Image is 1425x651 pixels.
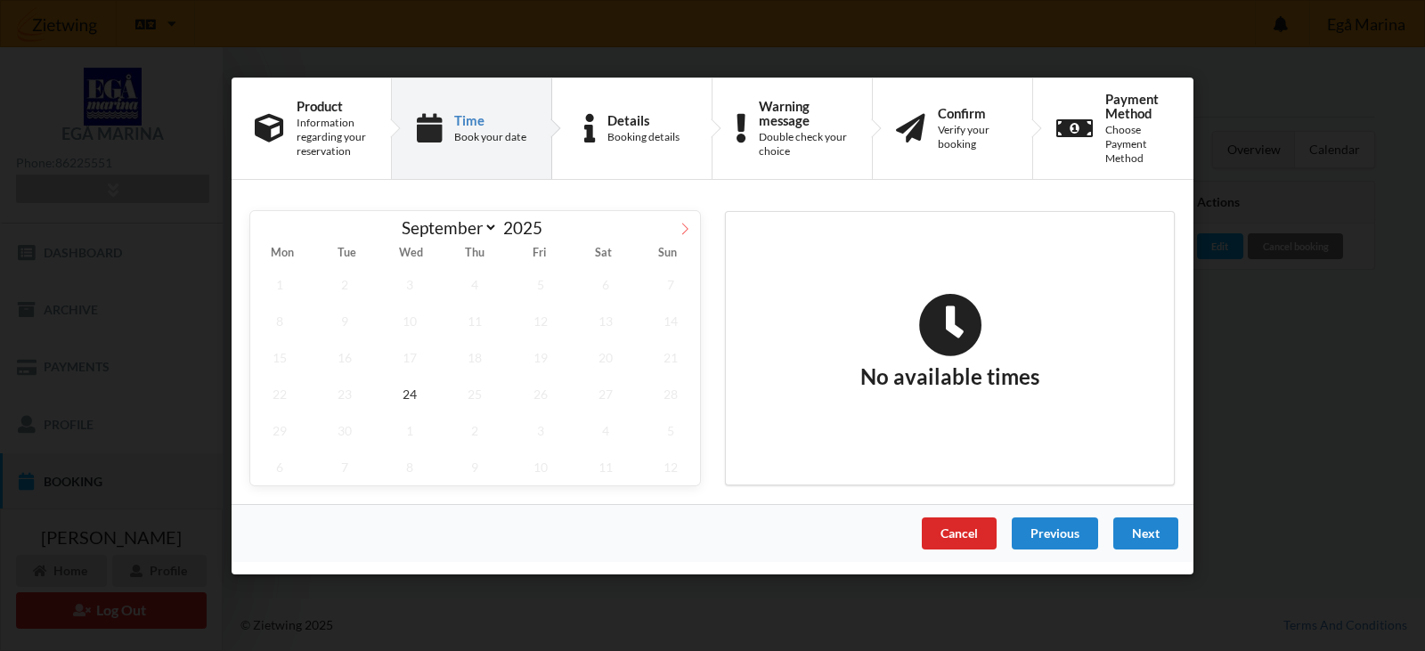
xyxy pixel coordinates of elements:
span: September 23, 2025 [315,375,374,411]
span: September 27, 2025 [576,375,635,411]
span: September 24, 2025 [380,375,439,411]
div: Time [454,112,526,126]
span: September 14, 2025 [641,302,700,338]
span: October 10, 2025 [511,448,570,484]
span: October 8, 2025 [380,448,439,484]
span: September 11, 2025 [446,302,505,338]
span: Tue [314,248,379,259]
span: October 11, 2025 [576,448,635,484]
span: Thu [443,248,507,259]
div: Payment Method [1105,91,1170,119]
span: September 30, 2025 [315,411,374,448]
input: Year [498,217,557,238]
span: September 15, 2025 [250,338,309,375]
span: October 1, 2025 [380,411,439,448]
span: Wed [379,248,443,259]
div: Book your date [454,130,526,144]
span: September 4, 2025 [446,265,505,302]
span: Fri [508,248,572,259]
div: Booking details [607,130,680,144]
h2: No available times [860,292,1039,390]
span: September 10, 2025 [380,302,439,338]
span: September 17, 2025 [380,338,439,375]
span: October 5, 2025 [641,411,700,448]
span: September 25, 2025 [446,375,505,411]
span: October 9, 2025 [446,448,505,484]
span: September 3, 2025 [380,265,439,302]
span: September 29, 2025 [250,411,309,448]
span: October 3, 2025 [511,411,570,448]
span: September 18, 2025 [446,338,505,375]
div: Information regarding your reservation [297,116,368,159]
div: Warning message [759,98,849,126]
div: Confirm [938,105,1009,119]
div: Double check your choice [759,130,849,159]
span: September 1, 2025 [250,265,309,302]
span: September 16, 2025 [315,338,374,375]
span: October 6, 2025 [250,448,309,484]
span: September 19, 2025 [511,338,570,375]
span: September 12, 2025 [511,302,570,338]
div: Verify your booking [938,123,1009,151]
span: September 13, 2025 [576,302,635,338]
span: September 22, 2025 [250,375,309,411]
span: September 8, 2025 [250,302,309,338]
span: September 5, 2025 [511,265,570,302]
span: September 2, 2025 [315,265,374,302]
span: October 4, 2025 [576,411,635,448]
span: October 7, 2025 [315,448,374,484]
div: Previous [1012,517,1098,549]
span: October 2, 2025 [446,411,505,448]
select: Month [394,216,499,239]
span: September 9, 2025 [315,302,374,338]
div: Details [607,112,680,126]
span: Sun [636,248,700,259]
div: Product [297,98,368,112]
div: Next [1113,517,1178,549]
span: September 6, 2025 [576,265,635,302]
span: September 20, 2025 [576,338,635,375]
span: September 7, 2025 [641,265,700,302]
span: Mon [250,248,314,259]
div: Choose Payment Method [1105,123,1170,166]
span: October 12, 2025 [641,448,700,484]
div: Cancel [922,517,997,549]
span: September 28, 2025 [641,375,700,411]
span: September 26, 2025 [511,375,570,411]
span: Sat [572,248,636,259]
span: September 21, 2025 [641,338,700,375]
